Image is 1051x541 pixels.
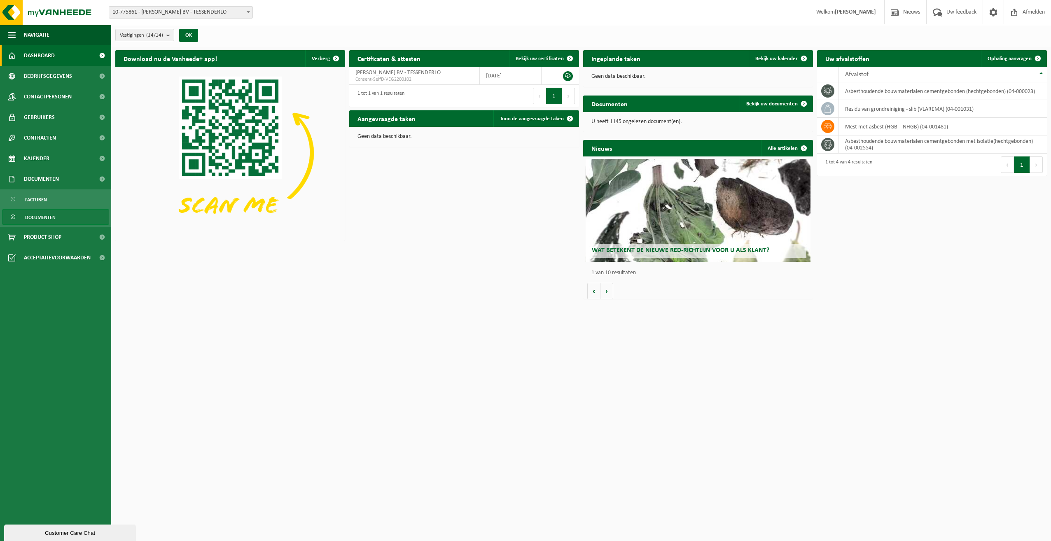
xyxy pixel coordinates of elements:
[493,110,578,127] a: Toon de aangevraagde taken
[546,88,562,104] button: 1
[839,118,1047,135] td: mest met asbest (HGB + NHGB) (04-001481)
[845,71,869,78] span: Afvalstof
[115,29,174,41] button: Vestigingen(14/14)
[24,227,61,247] span: Product Shop
[24,86,72,107] span: Contactpersonen
[592,247,769,254] span: Wat betekent de nieuwe RED-richtlijn voor u als klant?
[583,140,620,156] h2: Nieuws
[24,66,72,86] span: Bedrijfsgegevens
[2,191,109,207] a: Facturen
[115,67,345,239] img: Download de VHEPlus App
[755,56,798,61] span: Bekijk uw kalender
[1030,156,1043,173] button: Next
[817,50,878,66] h2: Uw afvalstoffen
[349,110,424,126] h2: Aangevraagde taken
[981,50,1046,67] a: Ophaling aanvragen
[355,76,473,83] span: Consent-SelfD-VEG2200102
[24,128,56,148] span: Contracten
[24,169,59,189] span: Documenten
[600,283,613,299] button: Volgende
[821,156,872,174] div: 1 tot 4 van 4 resultaten
[562,88,575,104] button: Next
[353,87,404,105] div: 1 tot 1 van 1 resultaten
[2,209,109,225] a: Documenten
[355,70,441,76] span: [PERSON_NAME] BV - TESSENDERLO
[349,50,429,66] h2: Certificaten & attesten
[115,50,225,66] h2: Download nu de Vanheede+ app!
[516,56,564,61] span: Bekijk uw certificaten
[24,107,55,128] span: Gebruikers
[480,67,541,85] td: [DATE]
[591,119,805,125] p: U heeft 1145 ongelezen document(en).
[24,247,91,268] span: Acceptatievoorwaarden
[24,45,55,66] span: Dashboard
[586,159,811,262] a: Wat betekent de nieuwe RED-richtlijn voor u als klant?
[839,82,1047,100] td: asbesthoudende bouwmaterialen cementgebonden (hechtgebonden) (04-000023)
[120,29,163,42] span: Vestigingen
[500,116,564,121] span: Toon de aangevraagde taken
[591,74,805,79] p: Geen data beschikbaar.
[835,9,876,15] strong: [PERSON_NAME]
[24,148,49,169] span: Kalender
[761,140,812,156] a: Alle artikelen
[305,50,344,67] button: Verberg
[591,270,809,276] p: 1 van 10 resultaten
[839,100,1047,118] td: residu van grondreiniging - slib (VLAREMA) (04-001031)
[179,29,198,42] button: OK
[988,56,1032,61] span: Ophaling aanvragen
[533,88,546,104] button: Previous
[583,96,636,112] h2: Documenten
[25,192,47,208] span: Facturen
[509,50,578,67] a: Bekijk uw certificaten
[312,56,330,61] span: Verberg
[1001,156,1014,173] button: Previous
[25,210,56,225] span: Documenten
[587,283,600,299] button: Vorige
[109,7,252,18] span: 10-775861 - YVES MAES BV - TESSENDERLO
[4,523,138,541] iframe: chat widget
[109,6,253,19] span: 10-775861 - YVES MAES BV - TESSENDERLO
[740,96,812,112] a: Bekijk uw documenten
[1014,156,1030,173] button: 1
[839,135,1047,154] td: asbesthoudende bouwmaterialen cementgebonden met isolatie(hechtgebonden) (04-002554)
[746,101,798,107] span: Bekijk uw documenten
[24,25,49,45] span: Navigatie
[749,50,812,67] a: Bekijk uw kalender
[357,134,571,140] p: Geen data beschikbaar.
[583,50,649,66] h2: Ingeplande taken
[146,33,163,38] count: (14/14)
